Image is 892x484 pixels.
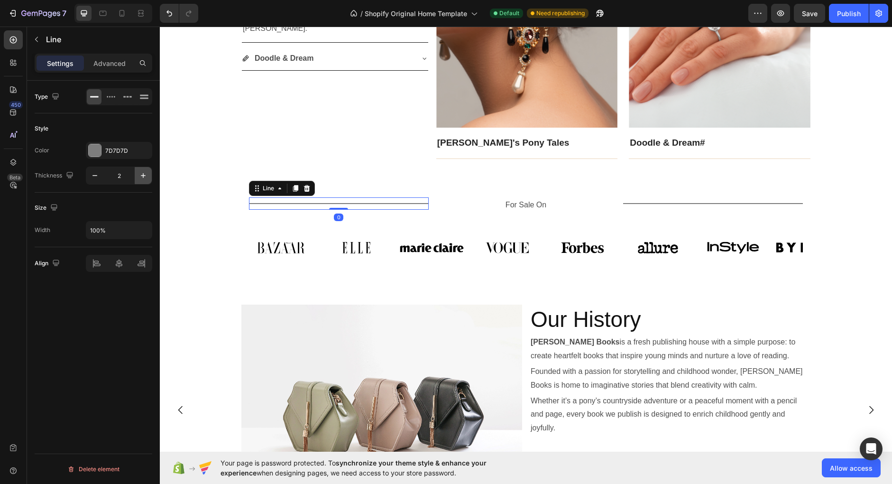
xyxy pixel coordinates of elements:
[371,309,650,337] p: is a fresh publishing house with a simple purpose: to create heartfelt books that inspire young m...
[221,459,487,477] span: synchronize your theme style & enhance your experience
[105,147,150,155] div: 7D7D7D
[35,146,49,155] div: Color
[830,463,873,473] span: Allow access
[371,339,650,366] p: Founded with a passion for storytelling and childhood wonder, [PERSON_NAME] Books is home to imag...
[35,462,152,477] button: Delete element
[822,458,881,477] button: Allow access
[277,111,410,121] a: [PERSON_NAME]'s Pony Tales
[277,172,455,186] p: For Sale On
[67,464,120,475] div: Delete element
[46,34,148,45] p: Line
[35,169,75,182] div: Thickness
[499,9,519,18] span: Default
[829,4,869,23] button: Publish
[391,209,455,233] img: gempages_432750572815254551-86492abc-13d3-4402-980f-6b51aa8820c4.svg
[794,4,825,23] button: Save
[160,27,892,452] iframe: Design area
[35,91,61,103] div: Type
[160,4,198,23] div: Undo/Redo
[4,4,71,23] button: 7
[365,9,467,19] span: Shopify Original Home Template
[698,370,725,397] button: Carousel Next Arrow
[35,226,50,234] div: Width
[860,437,883,460] div: Open Intercom Messenger
[837,9,861,19] div: Publish
[47,58,74,68] p: Settings
[89,209,153,233] img: gempages_432750572815254551-2cbeeed6-194d-4cc9-b8f0-0be8b4f7b274.svg
[240,209,304,233] img: gempages_432750572815254551-a62c7382-44b5-4b8a-b2af-4bef057d11ea.svg
[360,9,363,19] span: /
[466,209,530,233] img: gempages_432750572815254551-8dbdcb64-3191-4b5c-b235-91d16069bee5.svg
[9,101,23,109] div: 450
[542,209,606,233] img: gempages_432750572815254551-416eed79-3eab-43e6-8740-9fd944a1d508.svg
[802,9,818,18] span: Save
[470,111,545,121] a: Doodle & Dream#
[93,58,126,68] p: Advanced
[371,368,650,409] p: Whether it’s a pony’s countryside adventure or a peaceful moment with a pencil and page, every bo...
[371,312,460,320] strong: [PERSON_NAME] Books
[7,174,23,181] div: Beta
[86,222,152,239] input: Auto
[165,209,229,233] img: gempages_432750572815254551-4e3559be-fbfe-4d35-86c8-eef45ac852d3.svg
[315,209,379,233] img: gempages_432750572815254551-450f2634-a245-4be0-b322-741cd7897b06.svg
[8,370,34,397] button: Carousel Back Arrow
[35,257,62,270] div: Align
[101,158,116,166] div: Line
[174,187,184,195] div: 0
[616,209,680,233] img: gempages_432750572815254551-7db7d4c1-a4eb-4d04-afd4-23a978d3b6fe.svg
[35,202,60,214] div: Size
[35,124,48,133] div: Style
[536,9,585,18] span: Need republishing
[62,8,66,19] p: 7
[221,458,524,478] span: Your page is password protected. To when designing pages, we need access to your store password.
[370,278,651,308] h2: Our History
